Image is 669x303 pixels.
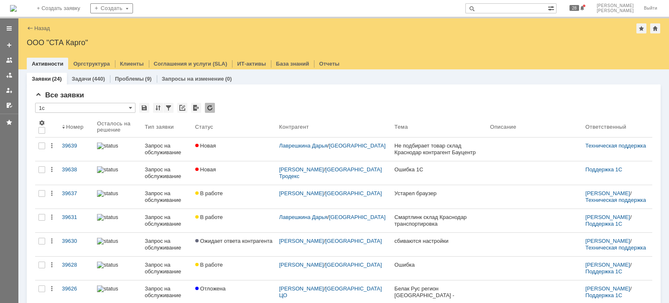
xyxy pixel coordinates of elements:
a: [GEOGRAPHIC_DATA] [325,190,382,196]
img: statusbar-100 (1).png [97,262,118,268]
div: / [585,190,649,204]
div: Действия [49,238,55,244]
a: 39631 [59,209,94,232]
div: Запрос на обслуживание [145,238,188,251]
a: [PERSON_NAME] [279,238,324,244]
div: / [279,238,388,244]
a: [GEOGRAPHIC_DATA] ЦО [279,285,384,298]
a: Лаврешкина Дарья [279,214,328,220]
th: Осталось на решение [94,116,141,137]
a: [GEOGRAPHIC_DATA] [325,262,382,268]
div: 39630 [62,238,90,244]
a: Задачи [72,76,91,82]
img: logo [10,5,17,12]
div: (9) [145,76,152,82]
a: Отчеты [319,61,340,67]
span: Ожидает ответа контрагента [195,238,273,244]
a: statusbar-100 (1).png [94,257,141,280]
a: statusbar-100 (1).png [94,161,141,185]
div: / [585,214,649,227]
div: Описание [490,124,516,130]
div: Экспорт списка [191,103,201,113]
a: [GEOGRAPHIC_DATA] [329,143,386,149]
a: Запрос на обслуживание [141,161,192,185]
img: statusbar-100 (1).png [97,214,118,221]
span: [PERSON_NAME] [597,3,634,8]
div: Действия [49,190,55,197]
th: Тип заявки [141,116,192,137]
div: / [585,262,649,275]
div: Действия [49,285,55,292]
span: В работе [195,214,223,220]
div: Действия [49,166,55,173]
a: [GEOGRAPHIC_DATA] [329,214,386,220]
span: Все заявки [35,91,84,99]
div: Смартлинк склад Краснодар транспортировка [394,214,483,227]
div: 39637 [62,190,90,197]
div: Не подбирает товар склад Краснодар контрагент Бауцентр [394,143,483,156]
span: Расширенный поиск [548,4,556,12]
a: 39630 [59,233,94,256]
a: Мои заявки [3,84,16,97]
a: Запрос на обслуживание [141,137,192,161]
div: Тема [394,124,408,130]
div: Запрос на обслуживание [145,190,188,204]
a: Ошибка [391,257,487,280]
span: 28 [569,5,579,11]
div: Запрос на обслуживание [145,262,188,275]
a: Не подбирает товар склад Краснодар контрагент Бауцентр [391,137,487,161]
div: Статус [195,124,213,130]
a: [GEOGRAPHIC_DATA] [325,238,382,244]
a: База знаний [276,61,309,67]
a: [GEOGRAPHIC_DATA] Тродекс [279,166,384,179]
div: Запрос на обслуживание [145,285,188,299]
div: / [279,285,388,299]
div: Действия [49,143,55,149]
div: 39626 [62,285,90,292]
a: Техническая поддержка [585,244,646,251]
div: 39631 [62,214,90,221]
a: Проблемы [115,76,144,82]
div: Скопировать ссылку на список [177,103,187,113]
a: Запрос на обслуживание [141,185,192,209]
div: Осталось на решение [97,120,131,133]
a: Перейти на домашнюю страницу [10,5,17,12]
a: [PERSON_NAME] [585,214,630,220]
a: statusbar-100 (1).png [94,185,141,209]
span: В работе [195,190,223,196]
th: Номер [59,116,94,137]
a: Заявки в моей ответственности [3,69,16,82]
th: Контрагент [276,116,391,137]
div: Контрагент [279,124,309,130]
a: Заявки на командах [3,53,16,67]
a: 39637 [59,185,94,209]
img: statusbar-100 (1).png [97,238,118,244]
span: В работе [195,262,223,268]
div: Устарел браузер [394,190,483,197]
div: Обновлять список [205,103,215,113]
div: / [585,238,649,251]
a: Клиенты [120,61,144,67]
div: Запрос на обслуживание [145,214,188,227]
a: [PERSON_NAME] [585,262,630,268]
div: Ошибка 1С [394,166,483,173]
div: 39638 [62,166,90,173]
th: Ответственный [582,116,652,137]
a: [PERSON_NAME] [279,262,324,268]
a: 39639 [59,137,94,161]
a: Ошибка 1С [391,161,487,185]
a: Устарел браузер [391,185,487,209]
div: Действия [49,262,55,268]
a: сбиваются настройки [391,233,487,256]
div: Сортировка... [153,103,163,113]
div: Сохранить вид [139,103,149,113]
div: (24) [52,76,61,82]
div: Сделать домашней страницей [650,23,660,33]
a: Ожидает ответа контрагента [192,233,276,256]
span: Настройки [38,120,45,126]
a: 39628 [59,257,94,280]
a: Поддержка 1С [585,221,622,227]
span: Отложена [195,285,226,292]
img: statusbar-100 (1).png [97,285,118,292]
a: Мои согласования [3,99,16,112]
